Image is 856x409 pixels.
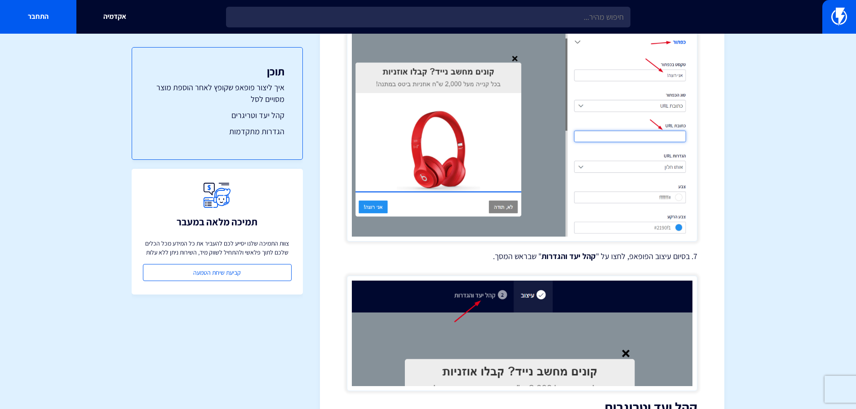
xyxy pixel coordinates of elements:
a: קהל יעד וטריגרים [150,110,284,121]
h3: תוכן [150,66,284,77]
a: קביעת שיחת הטמעה [143,264,292,281]
h3: תמיכה מלאה במעבר [177,216,257,227]
p: 7. בסיום עיצוב הפופאפ, לחצו על " " שבראש המסך. [347,251,697,262]
p: צוות התמיכה שלנו יסייע לכם להעביר את כל המידע מכל הכלים שלכם לתוך פלאשי ולהתחיל לשווק מיד, השירות... [143,239,292,257]
input: חיפוש מהיר... [226,7,630,27]
strong: קהל יעד והגדרות [541,251,596,261]
a: איך ליצור פופאפ שקופץ לאחר הוספת מוצר מסויים לסל [150,82,284,105]
a: הגדרות מתקדמות [150,126,284,137]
